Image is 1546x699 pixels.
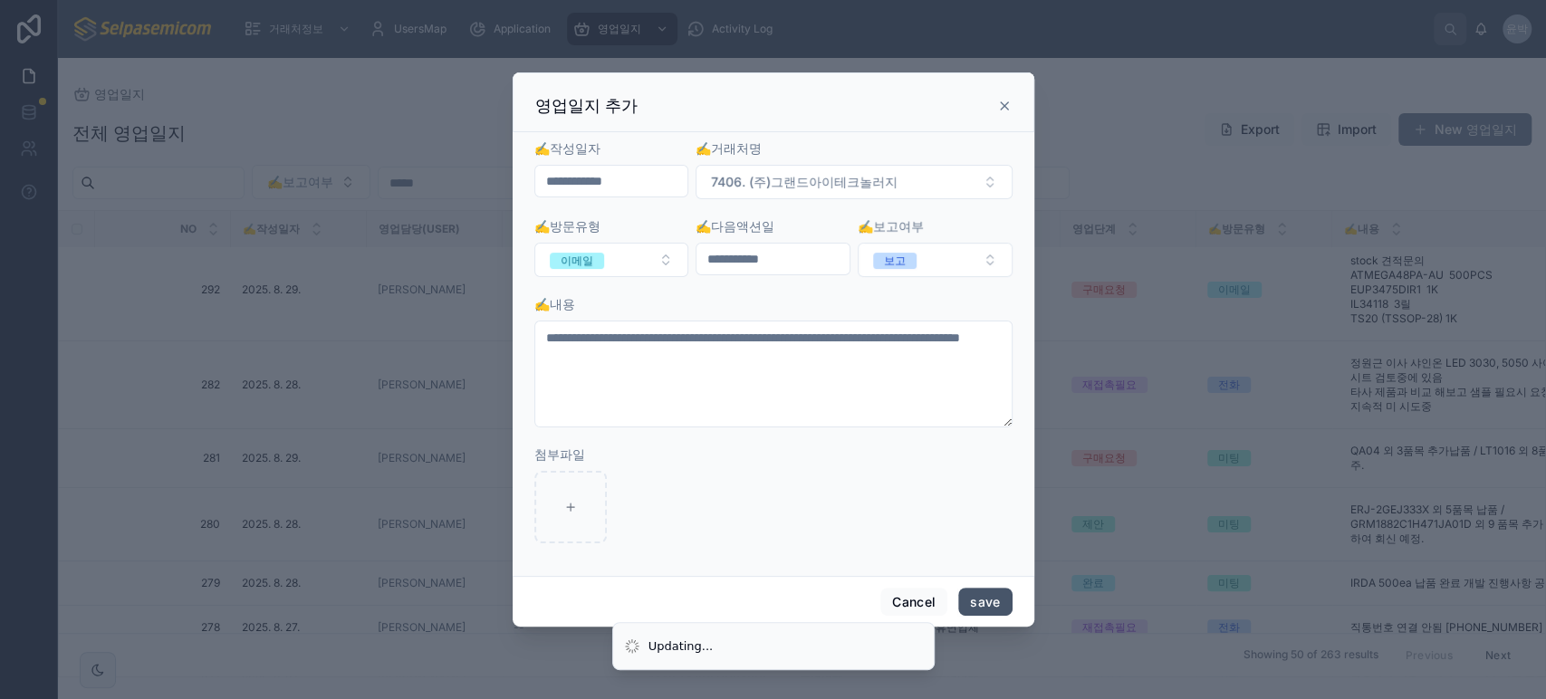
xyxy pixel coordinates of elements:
span: ✍️다음액션일 [696,218,774,234]
div: Updating... [648,637,714,656]
span: 첨부파일 [534,446,585,462]
span: ✍️내용 [534,296,575,311]
button: Select Button [696,165,1012,199]
div: 이메일 [561,253,593,269]
div: 보고 [884,253,906,269]
h3: 영업일지 추가 [535,95,638,117]
span: ✍️거래처명 [696,140,762,156]
span: ✍️작성일자 [534,140,600,156]
button: save [958,588,1012,617]
button: Select Button [534,243,689,277]
button: Select Button [858,243,1013,277]
span: 7406. (주)그랜드아이테크놀러지 [711,173,898,191]
button: Cancel [880,588,947,617]
span: ✍️보고여부 [858,218,924,234]
span: ✍️방문유형 [534,218,600,234]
